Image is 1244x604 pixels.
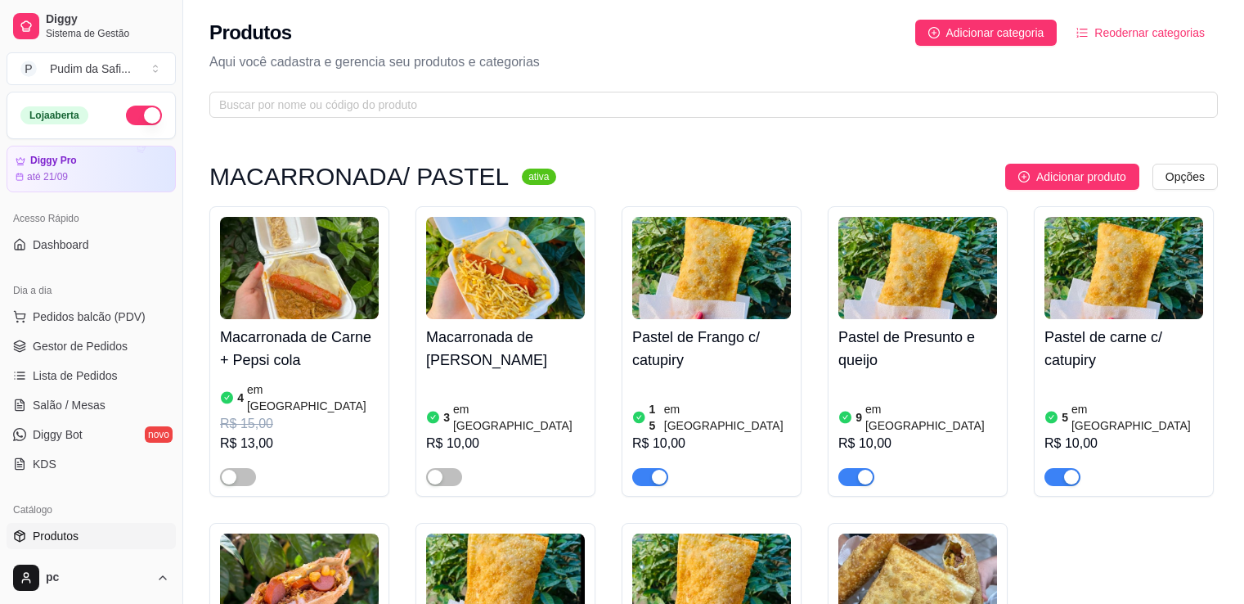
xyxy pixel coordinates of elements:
h4: Macarronada de [PERSON_NAME] [426,326,585,372]
a: Lista de Pedidos [7,363,176,389]
div: Pudim da Safi ... [50,61,131,77]
input: Buscar por nome ou código do produto [219,96,1195,114]
a: Gestor de Pedidos [7,333,176,359]
button: Alterar Status [126,106,162,125]
a: Diggy Proaté 21/09 [7,146,176,192]
article: até 21/09 [27,170,68,183]
button: Select a team [7,52,176,85]
article: 15 [649,401,661,434]
img: product-image [838,217,997,319]
img: product-image [1044,217,1203,319]
h4: Pastel de Frango c/ catupiry [632,326,791,372]
a: Diggy Botnovo [7,421,176,448]
img: product-image [426,217,585,319]
div: Catálogo [7,497,176,523]
h2: Produtos [209,20,292,46]
span: Lista de Pedidos [33,367,118,384]
div: Acesso Rápido [7,205,176,232]
span: Adicionar categoria [946,24,1044,42]
article: em [GEOGRAPHIC_DATA] [1071,401,1203,434]
button: Adicionar categoria [915,20,1058,46]
span: Salão / Mesas [33,397,106,413]
span: pc [46,570,150,585]
p: Aqui você cadastra e gerencia seu produtos e categorias [209,52,1218,72]
h4: Pastel de carne c/ catupiry [1044,326,1203,372]
img: product-image [632,217,791,319]
span: Diggy Bot [33,426,83,443]
a: Dashboard [7,232,176,258]
div: R$ 15,00 [220,414,379,434]
article: Diggy Pro [30,155,77,167]
span: Adicionar produto [1036,168,1126,186]
span: Produtos [33,528,79,544]
span: Opções [1165,168,1205,186]
button: Opções [1152,164,1218,190]
article: 5 [1062,409,1068,426]
div: R$ 13,00 [220,434,379,453]
span: P [20,61,37,77]
button: Reodernar categorias [1063,20,1218,46]
span: plus-circle [928,27,940,38]
span: Gestor de Pedidos [33,338,128,354]
a: Produtos [7,523,176,549]
article: 4 [237,390,244,406]
article: em [GEOGRAPHIC_DATA] [453,401,585,434]
span: Reodernar categorias [1094,24,1205,42]
div: R$ 10,00 [426,434,585,453]
article: em [GEOGRAPHIC_DATA] [247,381,379,414]
div: R$ 10,00 [632,434,791,453]
span: Sistema de Gestão [46,27,169,40]
a: Salão / Mesas [7,392,176,418]
span: plus-circle [1018,171,1030,183]
button: Adicionar produto [1005,164,1139,190]
h4: Macarronada de Carne + Pepsi cola [220,326,379,372]
img: product-image [220,217,379,319]
h4: Pastel de Presunto e queijo [838,326,997,372]
span: Dashboard [33,237,89,253]
a: DiggySistema de Gestão [7,7,176,46]
div: Loja aberta [20,106,88,124]
span: KDS [33,456,56,472]
article: 3 [443,409,450,426]
article: 9 [856,409,862,426]
button: pc [7,558,176,597]
article: em [GEOGRAPHIC_DATA] [865,401,997,434]
div: R$ 10,00 [1044,434,1203,453]
div: R$ 10,00 [838,434,997,453]
article: em [GEOGRAPHIC_DATA] [664,401,791,434]
span: Diggy [46,12,169,27]
div: Dia a dia [7,277,176,304]
button: Pedidos balcão (PDV) [7,304,176,330]
span: Pedidos balcão (PDV) [33,309,146,325]
sup: ativa [522,169,555,185]
span: ordered-list [1076,27,1088,38]
a: KDS [7,451,176,477]
h3: MACARRONADA/ PASTEL [209,167,509,187]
